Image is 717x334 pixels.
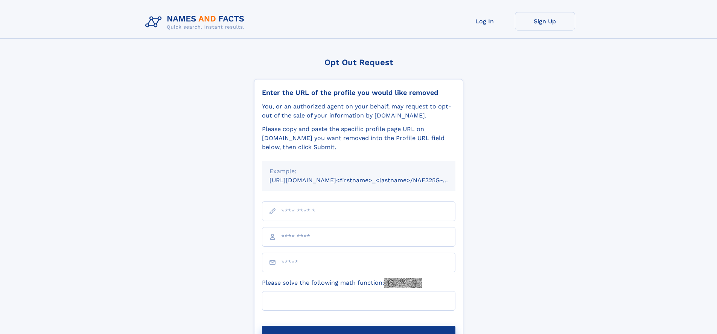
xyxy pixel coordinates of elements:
[262,125,455,152] div: Please copy and paste the specific profile page URL on [DOMAIN_NAME] you want removed into the Pr...
[262,88,455,97] div: Enter the URL of the profile you would like removed
[455,12,515,31] a: Log In
[515,12,575,31] a: Sign Up
[254,58,463,67] div: Opt Out Request
[262,102,455,120] div: You, or an authorized agent on your behalf, may request to opt-out of the sale of your informatio...
[142,12,251,32] img: Logo Names and Facts
[269,177,470,184] small: [URL][DOMAIN_NAME]<firstname>_<lastname>/NAF325G-xxxxxxxx
[262,278,422,288] label: Please solve the following math function:
[269,167,448,176] div: Example:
